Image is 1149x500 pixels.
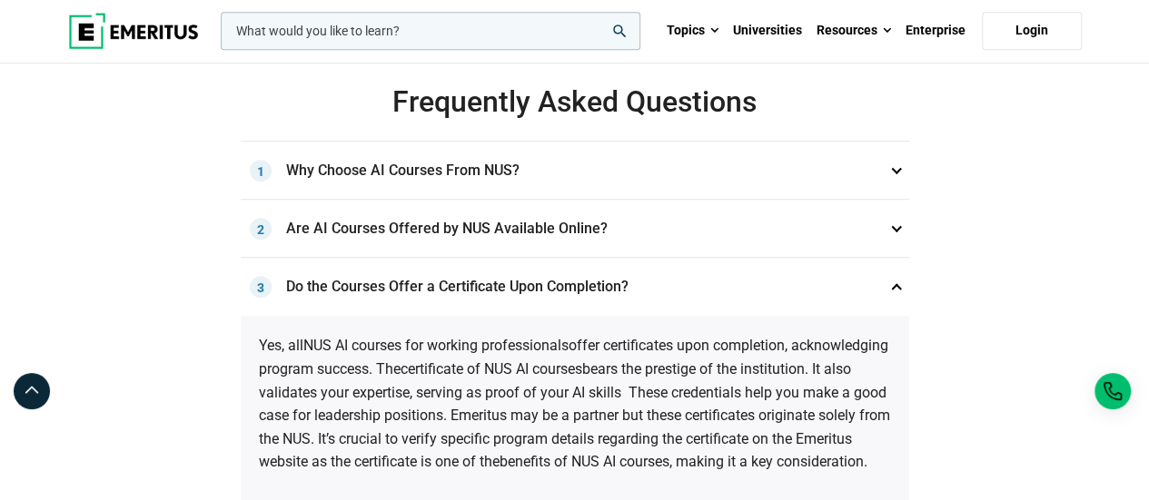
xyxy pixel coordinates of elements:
[250,160,272,181] span: 1
[982,12,1082,50] a: Login
[500,453,669,470] span: benefits of NUS AI courses
[241,142,909,200] h3: Why Choose AI Courses From NUS?
[259,360,890,470] span: bears the prestige of the institution. It also validates your expertise, serving as proof of your...
[259,337,303,354] span: Yes, all
[669,453,867,470] span: , making it a key consideration.
[241,258,909,316] h3: Do the Courses Offer a Certificate Upon Completion?
[221,12,640,50] input: woocommerce-product-search-field-0
[259,337,888,377] span: offer certificates upon completion, acknowledging program success. The
[250,276,272,298] span: 3
[303,337,569,354] span: NUS AI courses for working professionals
[241,83,909,120] h2: Frequently Asked Questions
[241,200,909,258] h3: Are AI Courses Offered by NUS Available Online?
[401,360,582,377] span: certificate of NUS AI courses
[250,218,272,240] span: 2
